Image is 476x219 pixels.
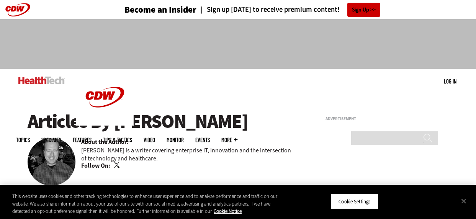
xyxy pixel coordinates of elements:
a: CDW [76,119,134,127]
img: Brian Horowitz [28,138,75,186]
img: Home [18,77,65,84]
div: This website uses cookies and other tracking technologies to enhance user experience and to analy... [12,193,286,215]
h3: Become an Insider [124,5,196,14]
img: Home [76,69,134,126]
a: Features [73,137,92,143]
button: Cookie Settings [330,193,378,209]
b: Follow On: [81,162,110,170]
iframe: advertisement [99,27,378,61]
a: Sign up [DATE] to receive premium content! [196,6,340,13]
a: Tips & Tactics [103,137,132,143]
a: More information about your privacy [214,208,242,214]
div: User menu [444,77,456,85]
a: Sign Up [347,3,380,17]
a: Log in [444,78,456,85]
span: Specialty [41,137,61,143]
a: MonITor [167,137,184,143]
span: More [221,137,237,143]
a: Become an Insider [96,5,196,14]
span: Topics [16,137,30,143]
a: Events [195,137,210,143]
a: Twitter [114,162,121,168]
p: [PERSON_NAME] is a writer covering enterprise IT, innovation and the intersection of technology a... [81,146,306,162]
a: Video [144,137,155,143]
button: Close [455,193,472,209]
